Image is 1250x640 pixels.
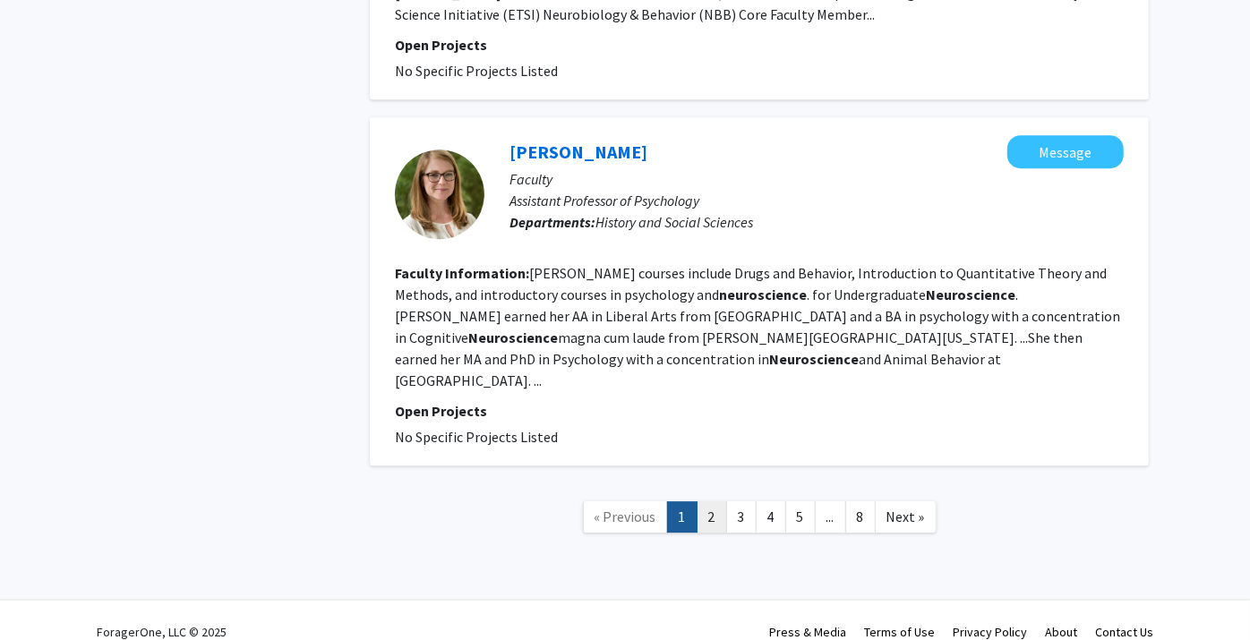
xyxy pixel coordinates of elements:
a: Contact Us [1095,624,1153,640]
span: History and Social Sciences [595,213,753,231]
a: Terms of Use [864,624,935,640]
b: Neuroscience [468,329,558,346]
span: No Specific Projects Listed [395,428,558,446]
span: ... [826,508,835,525]
a: 1 [667,501,698,533]
a: 3 [726,501,757,533]
a: Previous Page [583,501,668,533]
a: Next [875,501,937,533]
a: 5 [785,501,816,533]
b: neuroscience [719,286,807,303]
a: 2 [697,501,727,533]
p: Open Projects [395,400,1124,422]
iframe: Chat [13,559,76,627]
span: No Specific Projects Listed [395,62,558,80]
a: 4 [756,501,786,533]
span: Next » [886,508,925,525]
button: Message Jennifer McGee [1007,135,1124,168]
span: « Previous [595,508,656,525]
b: Neuroscience [926,286,1015,303]
b: Neuroscience [769,350,859,368]
p: Faculty [509,168,1124,190]
a: 8 [845,501,876,533]
a: About [1045,624,1077,640]
a: Privacy Policy [953,624,1027,640]
a: [PERSON_NAME] [509,141,647,163]
nav: Page navigation [370,483,1149,556]
fg-read-more: [PERSON_NAME] courses include Drugs and Behavior, Introduction to Quantitative Theory and Methods... [395,264,1120,389]
b: Departments: [509,213,595,231]
p: Assistant Professor of Psychology [509,190,1124,211]
p: Open Projects [395,34,1124,55]
a: Press & Media [769,624,846,640]
b: Faculty Information: [395,264,529,282]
